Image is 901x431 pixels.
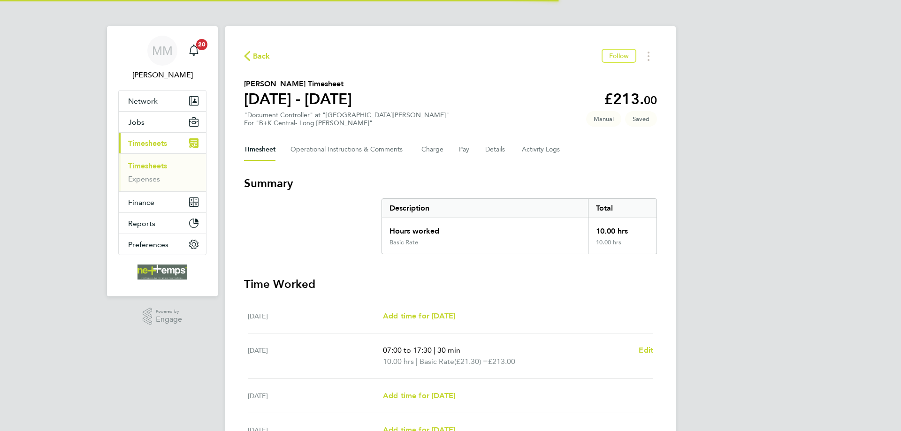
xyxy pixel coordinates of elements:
[644,93,657,107] span: 00
[143,308,183,325] a: Powered byEngage
[244,90,352,108] h1: [DATE] - [DATE]
[420,356,454,367] span: Basic Rate
[382,198,657,254] div: Summary
[434,346,435,355] span: |
[244,277,657,292] h3: Time Worked
[383,390,455,401] a: Add time for [DATE]
[119,153,206,191] div: Timesheets
[604,90,657,108] app-decimal: £213.
[640,49,657,63] button: Timesheets Menu
[244,176,657,191] h3: Summary
[128,97,158,106] span: Network
[383,311,455,320] span: Add time for [DATE]
[184,36,203,66] a: 20
[383,346,432,355] span: 07:00 to 17:30
[253,51,270,62] span: Back
[639,346,653,355] span: Edit
[128,118,145,127] span: Jobs
[156,316,182,324] span: Engage
[119,112,206,132] button: Jobs
[107,26,218,296] nav: Main navigation
[454,357,488,366] span: (£21.30) =
[383,357,414,366] span: 10.00 hrs
[421,138,444,161] button: Charge
[128,198,154,207] span: Finance
[609,52,629,60] span: Follow
[119,234,206,255] button: Preferences
[196,39,207,50] span: 20
[248,310,383,322] div: [DATE]
[244,50,270,62] button: Back
[625,111,657,127] span: This timesheet is Saved.
[118,265,206,280] a: Go to home page
[389,239,418,246] div: Basic Rate
[128,139,167,148] span: Timesheets
[437,346,460,355] span: 30 min
[290,138,406,161] button: Operational Instructions & Comments
[244,78,352,90] h2: [PERSON_NAME] Timesheet
[244,111,449,127] div: "Document Controller" at "[GEOGRAPHIC_DATA][PERSON_NAME]"
[119,213,206,234] button: Reports
[383,391,455,400] span: Add time for [DATE]
[244,138,275,161] button: Timesheet
[588,199,657,218] div: Total
[588,239,657,254] div: 10.00 hrs
[382,218,588,239] div: Hours worked
[639,345,653,356] a: Edit
[128,219,155,228] span: Reports
[488,357,515,366] span: £213.00
[118,69,206,81] span: Mia Mellors
[485,138,507,161] button: Details
[119,192,206,212] button: Finance
[118,36,206,81] a: MM[PERSON_NAME]
[522,138,561,161] button: Activity Logs
[382,199,588,218] div: Description
[128,240,168,249] span: Preferences
[156,308,182,316] span: Powered by
[244,119,449,127] div: For "B+K Central- Long [PERSON_NAME]"
[588,218,657,239] div: 10.00 hrs
[128,161,167,170] a: Timesheets
[248,390,383,401] div: [DATE]
[248,345,383,367] div: [DATE]
[586,111,621,127] span: This timesheet was manually created.
[137,265,187,280] img: net-temps-logo-retina.png
[383,310,455,322] a: Add time for [DATE]
[152,45,173,57] span: MM
[459,138,470,161] button: Pay
[128,174,160,183] a: Expenses
[416,357,418,366] span: |
[119,133,206,153] button: Timesheets
[119,91,206,111] button: Network
[602,49,636,63] button: Follow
